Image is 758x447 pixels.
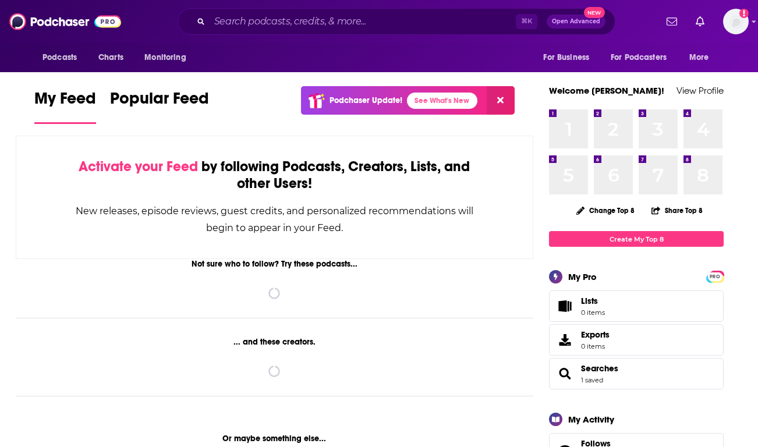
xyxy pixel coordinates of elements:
[549,231,724,247] a: Create My Top 8
[79,158,198,175] span: Activate your Feed
[16,434,533,444] div: Or maybe something else...
[535,47,604,69] button: open menu
[603,47,683,69] button: open menu
[553,366,576,382] a: Searches
[584,7,605,18] span: New
[581,342,610,350] span: 0 items
[549,324,724,356] a: Exports
[34,88,96,124] a: My Feed
[708,272,722,281] a: PRO
[549,358,724,389] span: Searches
[543,49,589,66] span: For Business
[34,47,92,69] button: open menu
[689,49,709,66] span: More
[34,88,96,115] span: My Feed
[611,49,667,66] span: For Podcasters
[552,19,600,24] span: Open Advanced
[210,12,516,31] input: Search podcasts, credits, & more...
[547,15,605,29] button: Open AdvancedNew
[581,329,610,340] span: Exports
[708,272,722,281] span: PRO
[91,47,130,69] a: Charts
[676,85,724,96] a: View Profile
[75,203,474,236] div: New releases, episode reviews, guest credits, and personalized recommendations will begin to appe...
[681,47,724,69] button: open menu
[553,298,576,314] span: Lists
[651,199,703,222] button: Share Top 8
[407,93,477,109] a: See What's New
[136,47,201,69] button: open menu
[723,9,749,34] button: Show profile menu
[569,203,642,218] button: Change Top 8
[581,308,605,317] span: 0 items
[178,8,615,35] div: Search podcasts, credits, & more...
[549,85,664,96] a: Welcome [PERSON_NAME]!
[42,49,77,66] span: Podcasts
[9,10,121,33] img: Podchaser - Follow, Share and Rate Podcasts
[581,296,605,306] span: Lists
[723,9,749,34] img: User Profile
[662,12,682,31] a: Show notifications dropdown
[516,14,537,29] span: ⌘ K
[581,296,598,306] span: Lists
[568,414,614,425] div: My Activity
[723,9,749,34] span: Logged in as lily.gordon
[16,259,533,269] div: Not sure who to follow? Try these podcasts...
[553,332,576,348] span: Exports
[330,95,402,105] p: Podchaser Update!
[110,88,209,124] a: Popular Feed
[549,290,724,322] a: Lists
[581,363,618,374] a: Searches
[98,49,123,66] span: Charts
[144,49,186,66] span: Monitoring
[691,12,709,31] a: Show notifications dropdown
[581,376,603,384] a: 1 saved
[75,158,474,192] div: by following Podcasts, Creators, Lists, and other Users!
[16,337,533,347] div: ... and these creators.
[568,271,597,282] div: My Pro
[110,88,209,115] span: Popular Feed
[739,9,749,18] svg: Add a profile image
